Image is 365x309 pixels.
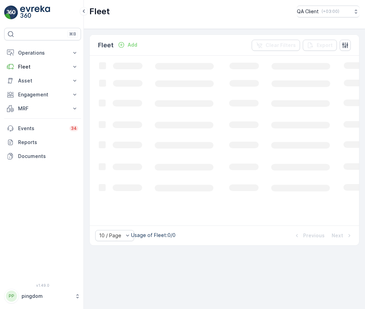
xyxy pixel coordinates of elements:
[266,42,296,49] p: Clear Filters
[115,41,140,49] button: Add
[4,289,81,303] button: PPpingdom
[303,232,325,239] p: Previous
[18,77,67,84] p: Asset
[4,102,81,116] button: MRF
[303,40,337,51] button: Export
[252,40,300,51] button: Clear Filters
[4,60,81,74] button: Fleet
[98,40,114,50] p: Fleet
[89,6,110,17] p: Fleet
[22,293,71,300] p: pingdom
[4,6,18,19] img: logo
[20,6,50,19] img: logo_light-DOdMpM7g.png
[18,125,65,132] p: Events
[297,6,359,17] button: QA Client(+03:00)
[317,42,333,49] p: Export
[18,139,78,146] p: Reports
[4,149,81,163] a: Documents
[18,153,78,160] p: Documents
[131,232,176,239] p: Usage of Fleet : 0/0
[18,91,67,98] p: Engagement
[331,231,354,240] button: Next
[71,126,77,131] p: 34
[297,8,319,15] p: QA Client
[332,232,343,239] p: Next
[322,9,339,14] p: ( +03:00 )
[4,121,81,135] a: Events34
[18,105,67,112] p: MRF
[293,231,325,240] button: Previous
[4,88,81,102] button: Engagement
[69,31,76,37] p: ⌘B
[128,41,137,48] p: Add
[6,291,17,302] div: PP
[4,46,81,60] button: Operations
[4,283,81,287] span: v 1.49.0
[18,63,67,70] p: Fleet
[4,135,81,149] a: Reports
[4,74,81,88] button: Asset
[18,49,67,56] p: Operations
